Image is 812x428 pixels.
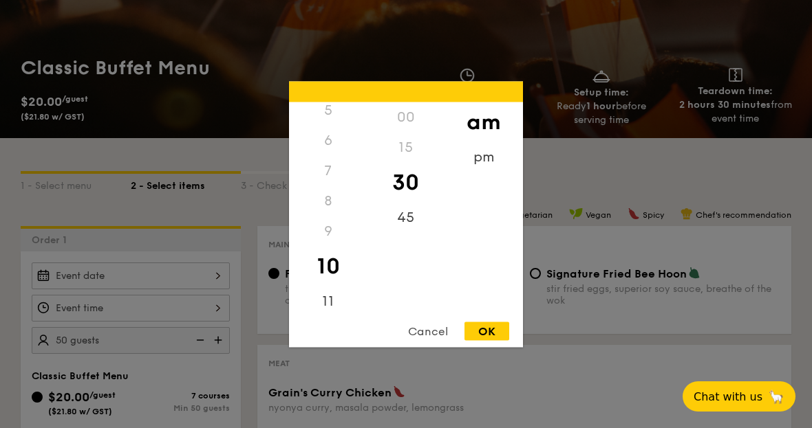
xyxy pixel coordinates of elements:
[768,389,784,405] span: 🦙
[289,155,367,185] div: 7
[289,95,367,125] div: 5
[289,125,367,155] div: 6
[289,216,367,246] div: 9
[367,162,445,202] div: 30
[289,246,367,286] div: 10
[445,102,522,142] div: am
[367,132,445,162] div: 15
[289,286,367,316] div: 11
[289,185,367,216] div: 8
[694,390,762,403] span: Chat with us
[367,102,445,132] div: 00
[394,322,462,340] div: Cancel
[683,381,795,412] button: Chat with us🦙
[367,202,445,232] div: 45
[464,322,509,340] div: OK
[445,142,522,172] div: pm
